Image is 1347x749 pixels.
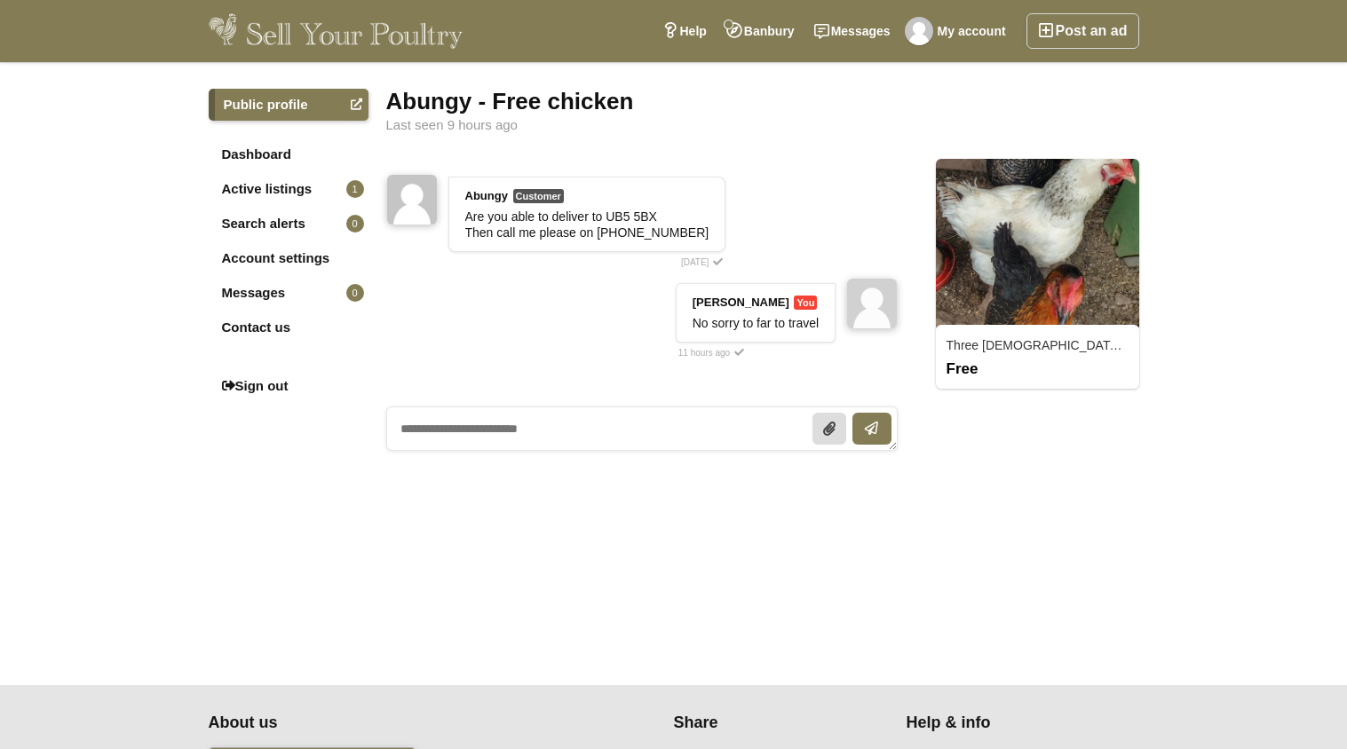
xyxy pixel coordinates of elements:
[386,118,1139,132] div: Last seen 9 hours ago
[693,315,819,331] div: No sorry to far to travel
[905,17,933,45] img: Richard
[209,714,567,733] h4: About us
[387,175,437,225] img: Abungy
[938,360,1137,376] div: Free
[900,13,1016,49] a: My account
[346,180,364,198] span: 1
[936,159,1139,328] img: 3104_thumbnail.jpg
[386,89,1139,114] div: Abungy - Free chicken
[465,189,508,202] strong: Abungy
[794,296,817,310] span: You
[653,13,717,49] a: Help
[674,714,884,733] h4: Share
[346,284,364,302] span: 0
[1026,13,1139,49] a: Post an ad
[209,173,368,205] a: Active listings1
[947,338,1299,352] a: Three [DEMOGRAPHIC_DATA] chickens. Free to a good home.
[804,13,900,49] a: Messages
[209,242,368,274] a: Account settings
[465,209,709,240] div: Are you able to deliver to UB5 5BX Then call me please on [PHONE_NUMBER]
[209,138,368,170] a: Dashboard
[693,296,789,309] strong: [PERSON_NAME]
[209,13,464,49] img: Sell Your Poultry
[847,279,897,328] img: Richard
[346,215,364,233] span: 0
[513,189,564,203] span: Customer
[209,89,368,121] a: Public profile
[209,208,368,240] a: Search alerts0
[907,714,1117,733] h4: Help & info
[209,311,368,343] a: Contact us
[717,13,804,49] a: Banbury
[209,370,368,402] a: Sign out
[209,277,368,309] a: Messages0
